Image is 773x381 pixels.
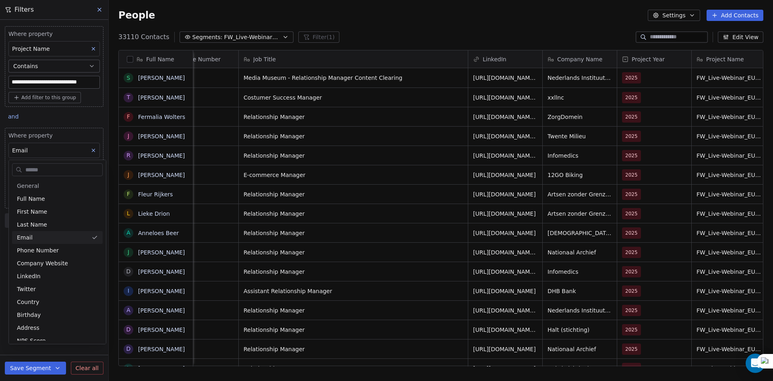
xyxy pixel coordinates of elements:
span: NPS Score [17,337,45,345]
span: Address [17,324,39,332]
span: Email [17,233,33,242]
span: Birthday [17,311,41,319]
span: Company Website [17,259,68,267]
span: General [17,182,39,190]
span: Last Name [17,221,47,229]
span: Country [17,298,39,306]
span: LinkedIn [17,272,41,280]
span: Full Name [17,195,45,203]
span: First Name [17,208,47,216]
span: Phone Number [17,246,59,254]
span: Twitter [17,285,36,293]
